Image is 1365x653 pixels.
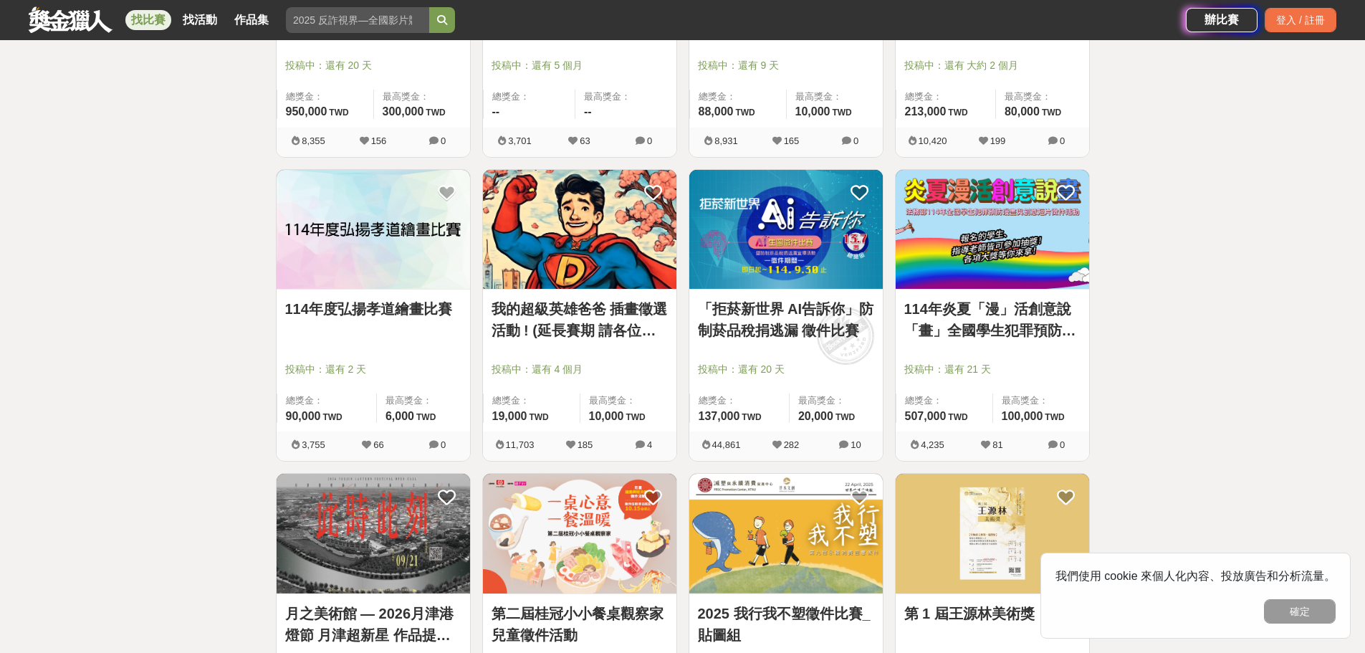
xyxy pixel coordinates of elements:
span: 最高獎金： [383,90,461,104]
a: 辦比賽 [1186,8,1258,32]
a: Cover Image [896,170,1089,290]
span: 10,000 [795,105,830,118]
img: Cover Image [689,170,883,290]
span: 投稿中：還有 5 個月 [492,58,668,73]
a: Cover Image [483,474,676,594]
span: TWD [735,108,755,118]
span: TWD [426,108,445,118]
span: 最高獎金： [385,394,461,408]
span: 投稿中：還有 20 天 [698,362,874,377]
a: 找活動 [177,10,223,30]
span: 0 [647,135,652,146]
span: 最高獎金： [584,90,668,104]
span: 6,000 [385,410,414,422]
span: 最高獎金： [1002,394,1081,408]
span: 總獎金： [699,90,777,104]
span: 總獎金： [492,394,571,408]
a: Cover Image [277,474,470,594]
span: 投稿中：還有 2 天 [285,362,461,377]
span: 最高獎金： [795,90,874,104]
a: 114年度弘揚孝道繪畫比賽 [285,298,461,320]
span: 我們使用 cookie 來個人化內容、投放廣告和分析流量。 [1055,570,1336,582]
span: 總獎金： [905,90,987,104]
span: 213,000 [905,105,947,118]
span: 300,000 [383,105,424,118]
span: 199 [990,135,1006,146]
input: 2025 反詐視界—全國影片競賽 [286,7,429,33]
span: 總獎金： [905,394,984,408]
span: TWD [329,108,348,118]
span: 0 [441,135,446,146]
a: Cover Image [483,170,676,290]
span: 8,931 [714,135,738,146]
span: 投稿中：還有 9 天 [698,58,874,73]
img: Cover Image [483,170,676,290]
span: 80,000 [1005,105,1040,118]
img: Cover Image [277,474,470,594]
a: 2025 我行我不塑徵件比賽_貼圖組 [698,603,874,646]
img: Cover Image [896,474,1089,594]
span: -- [584,105,592,118]
a: Cover Image [689,474,883,594]
span: TWD [529,412,548,422]
span: 8,355 [302,135,325,146]
span: 4 [647,439,652,450]
span: 100,000 [1002,410,1043,422]
span: 3,755 [302,439,325,450]
span: 0 [1060,135,1065,146]
span: 44,861 [712,439,741,450]
span: 63 [580,135,590,146]
span: 4,235 [921,439,944,450]
span: 81 [992,439,1002,450]
span: 137,000 [699,410,740,422]
span: 507,000 [905,410,947,422]
span: 10,420 [919,135,947,146]
a: 「拒菸新世界 AI告訴你」防制菸品稅捐逃漏 徵件比賽 [698,298,874,341]
span: 10 [851,439,861,450]
span: TWD [1045,412,1064,422]
span: 0 [441,439,446,450]
button: 確定 [1264,599,1336,624]
span: 0 [853,135,858,146]
img: Cover Image [483,474,676,594]
a: Cover Image [896,474,1089,594]
span: 156 [371,135,387,146]
span: TWD [948,412,967,422]
span: TWD [742,412,761,422]
span: 950,000 [286,105,327,118]
a: 我的超級英雄爸爸 插畫徵選活動 ! (延長賽期 請各位踴躍參與) [492,298,668,341]
span: 185 [578,439,593,450]
span: 88,000 [699,105,734,118]
a: 作品集 [229,10,274,30]
span: 投稿中：還有 大約 2 個月 [904,58,1081,73]
img: Cover Image [896,170,1089,290]
span: 投稿中：還有 4 個月 [492,362,668,377]
img: Cover Image [689,474,883,594]
span: 最高獎金： [1005,90,1081,104]
a: 第 1 屆王源林美術獎 [904,603,1081,624]
span: -- [492,105,500,118]
span: 總獎金： [492,90,567,104]
span: 10,000 [589,410,624,422]
a: Cover Image [689,170,883,290]
span: 總獎金： [286,90,365,104]
span: TWD [626,412,645,422]
span: 投稿中：還有 20 天 [285,58,461,73]
a: 月之美術館 — 2026月津港燈節 月津超新星 作品提案徵選計畫 〈OPEN CALL〉 [285,603,461,646]
span: 66 [373,439,383,450]
a: 114年炎夏「漫」活創意說「畫」全國學生犯罪預防漫畫與創意短片徵件 [904,298,1081,341]
div: 登入 / 註冊 [1265,8,1336,32]
span: 最高獎金： [798,394,874,408]
span: 20,000 [798,410,833,422]
span: TWD [322,412,342,422]
img: Cover Image [277,170,470,290]
span: TWD [948,108,967,118]
span: 總獎金： [286,394,368,408]
span: 90,000 [286,410,321,422]
span: 19,000 [492,410,527,422]
span: 投稿中：還有 21 天 [904,362,1081,377]
span: 總獎金： [699,394,780,408]
a: 第二屆桂冠小小餐桌觀察家兒童徵件活動 [492,603,668,646]
a: Cover Image [277,170,470,290]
